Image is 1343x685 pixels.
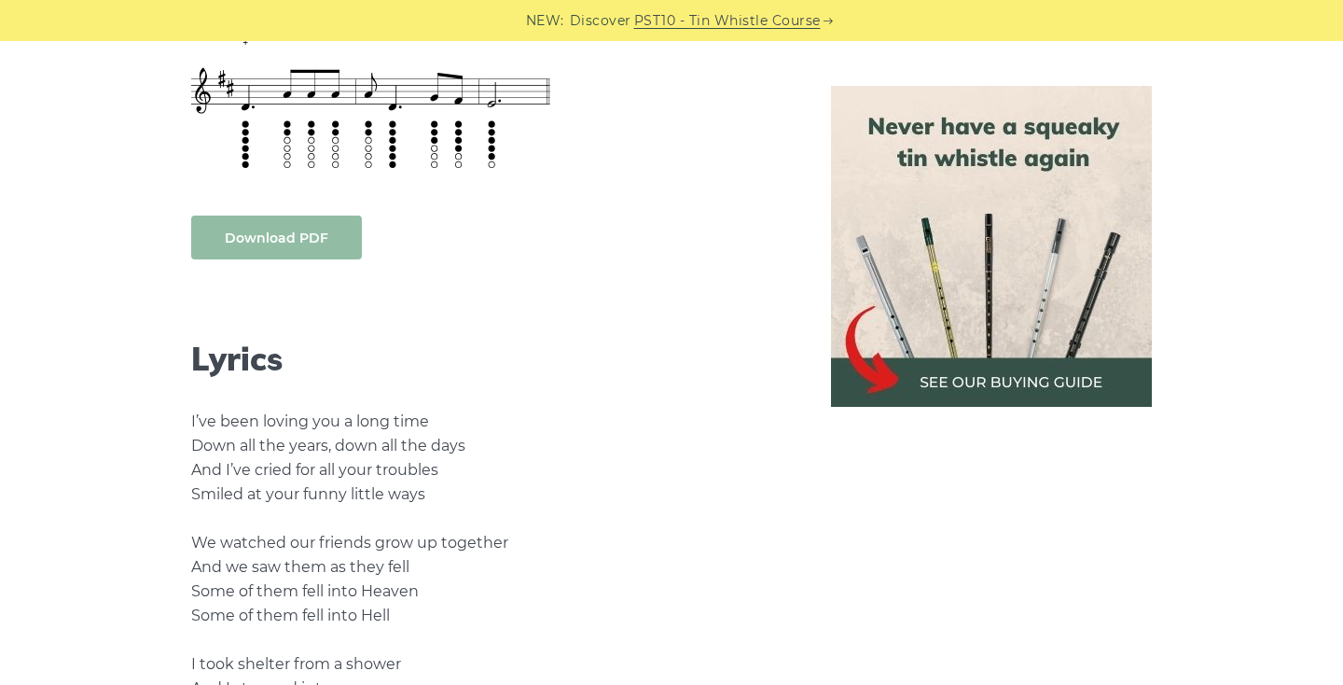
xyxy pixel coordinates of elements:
a: Download PDF [191,216,362,259]
img: tin whistle buying guide [831,86,1152,407]
span: Discover [570,10,631,32]
span: NEW: [526,10,564,32]
h2: Lyrics [191,341,786,379]
a: PST10 - Tin Whistle Course [634,10,821,32]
